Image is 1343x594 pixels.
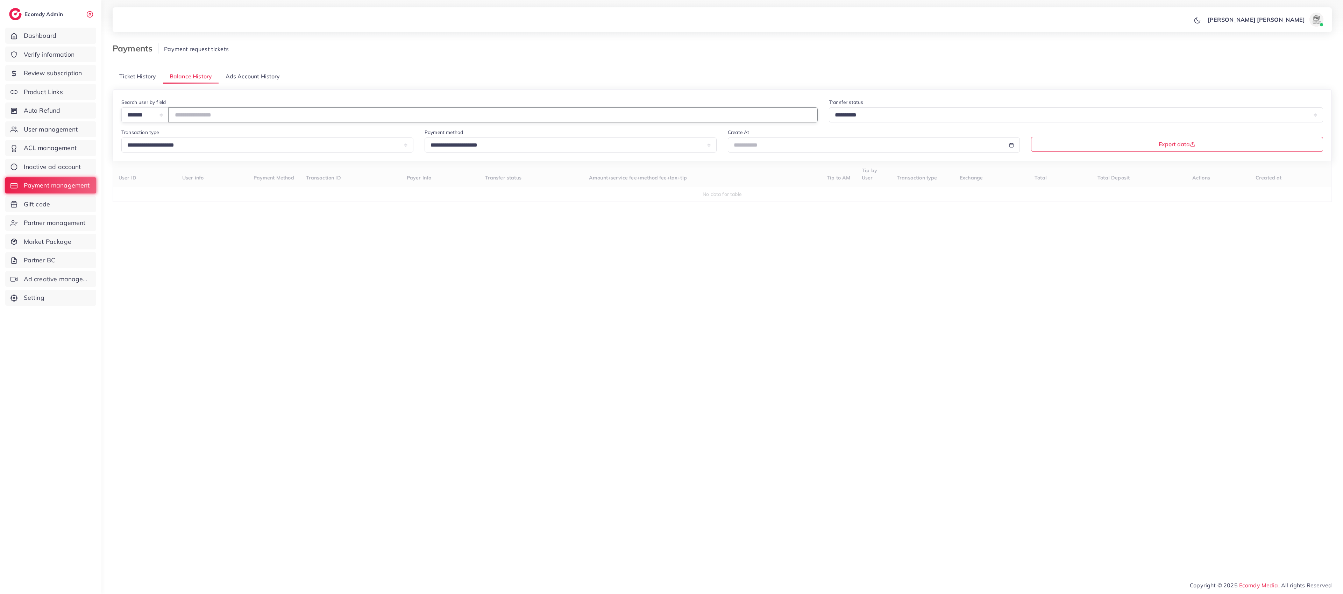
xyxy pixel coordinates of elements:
[5,215,96,231] a: Partner management
[226,72,280,80] span: Ads Account History
[5,234,96,250] a: Market Package
[24,69,82,78] span: Review subscription
[728,129,749,136] label: Create At
[24,143,77,153] span: ACL management
[1278,581,1332,589] span: , All rights Reserved
[113,43,158,54] h3: Payments
[5,65,96,81] a: Review subscription
[5,196,96,212] a: Gift code
[1031,137,1323,152] button: Export data
[5,28,96,44] a: Dashboard
[24,218,86,227] span: Partner management
[1309,13,1323,27] img: avatar
[1239,582,1278,589] a: Ecomdy Media
[24,237,71,246] span: Market Package
[5,271,96,287] a: Ad creative management
[24,293,44,302] span: Setting
[5,102,96,119] a: Auto Refund
[24,106,61,115] span: Auto Refund
[24,256,56,265] span: Partner BC
[1159,141,1195,147] span: Export data
[425,129,463,136] label: Payment method
[24,200,50,209] span: Gift code
[5,177,96,193] a: Payment management
[24,125,78,134] span: User management
[5,121,96,137] a: User management
[1190,581,1332,589] span: Copyright © 2025
[24,87,63,97] span: Product Links
[24,181,90,190] span: Payment management
[121,129,159,136] label: Transaction type
[24,50,75,59] span: Verify information
[24,275,91,284] span: Ad creative management
[9,8,22,20] img: logo
[1204,13,1326,27] a: [PERSON_NAME] [PERSON_NAME]avatar
[24,31,56,40] span: Dashboard
[5,47,96,63] a: Verify information
[1208,15,1305,24] p: [PERSON_NAME] [PERSON_NAME]
[170,72,212,80] span: Balance History
[24,162,81,171] span: Inactive ad account
[119,72,156,80] span: Ticket History
[829,99,863,106] label: Transfer status
[164,45,229,52] span: Payment request tickets
[5,140,96,156] a: ACL management
[5,290,96,306] a: Setting
[9,8,65,20] a: logoEcomdy Admin
[121,99,166,106] label: Search user by field
[5,252,96,268] a: Partner BC
[24,11,65,17] h2: Ecomdy Admin
[5,159,96,175] a: Inactive ad account
[5,84,96,100] a: Product Links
